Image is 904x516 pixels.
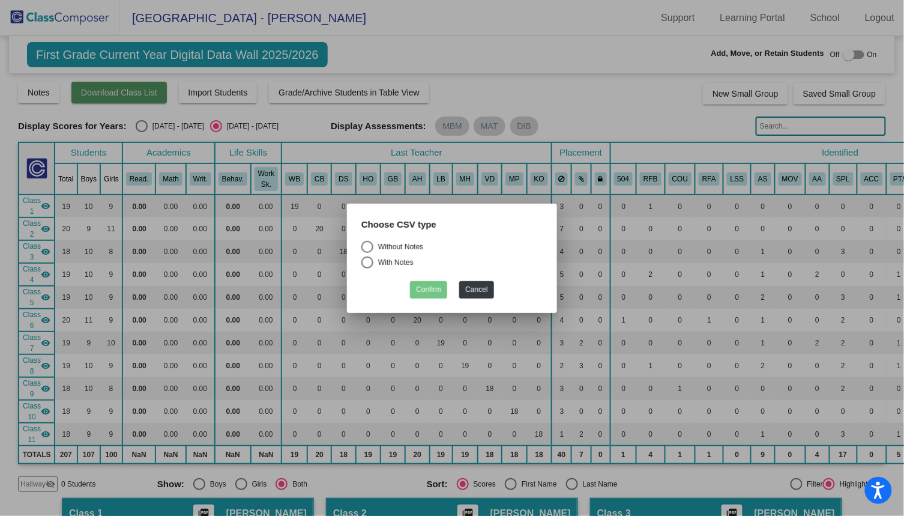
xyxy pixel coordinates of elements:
[373,241,423,252] div: Without Notes
[373,256,414,267] div: With Notes
[361,240,543,272] mat-radio-group: Select an option
[459,281,493,298] button: Cancel
[410,281,447,298] button: Confirm
[361,218,436,232] label: Choose CSV type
